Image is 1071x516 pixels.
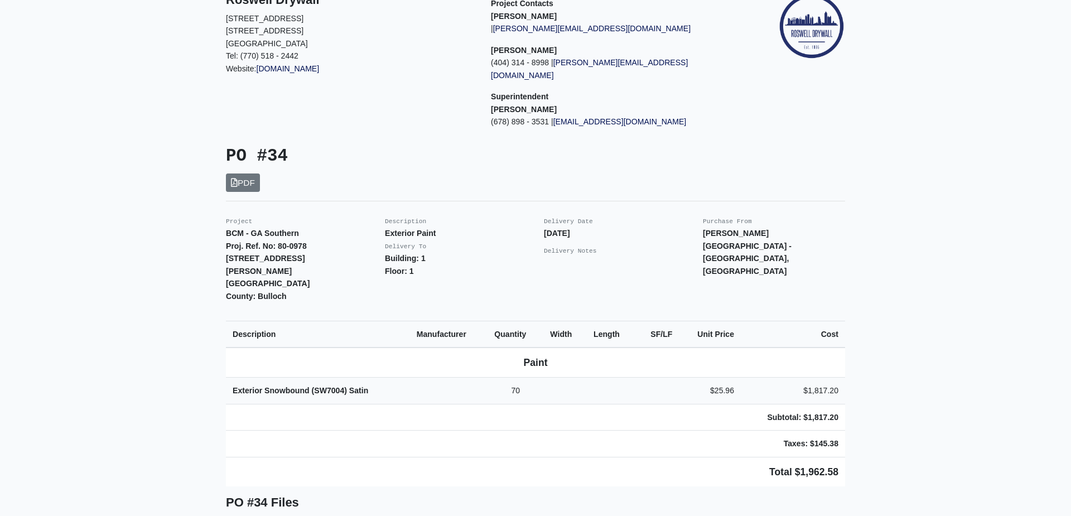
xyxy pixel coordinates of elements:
b: Paint [523,357,547,368]
strong: Building: 1 [385,254,426,263]
p: | [491,22,739,35]
strong: [PERSON_NAME] [491,12,557,21]
strong: [PERSON_NAME] [491,105,557,114]
small: Delivery Date [544,218,593,225]
a: [PERSON_NAME][EMAIL_ADDRESS][DOMAIN_NAME] [493,24,691,33]
strong: [GEOGRAPHIC_DATA] [226,279,310,288]
td: $1,817.20 [741,378,845,404]
th: Manufacturer [410,321,488,348]
strong: BCM - GA Southern [226,229,299,238]
small: Delivery Notes [544,248,597,254]
span: Superintendent [491,92,548,101]
strong: County: Bulloch [226,292,287,301]
td: Subtotal: $1,817.20 [741,404,845,431]
a: [PERSON_NAME][EMAIL_ADDRESS][DOMAIN_NAME] [491,58,688,80]
th: Quantity [488,321,543,348]
a: PDF [226,173,260,192]
p: (404) 314 - 8998 | [491,56,739,81]
strong: [PERSON_NAME] [491,46,557,55]
td: Total $1,962.58 [226,457,845,486]
small: Delivery To [385,243,426,250]
small: Purchase From [703,218,752,225]
strong: Exterior Snowbound (SW7004) Satin [233,386,368,395]
p: (678) 898 - 3531 | [491,115,739,128]
td: Taxes: $145.38 [741,431,845,457]
th: Length [587,321,635,348]
p: Tel: (770) 518 - 2442 [226,50,474,62]
th: Width [543,321,587,348]
p: [STREET_ADDRESS] [226,25,474,37]
small: Project [226,218,252,225]
td: $25.96 [679,378,741,404]
a: [DOMAIN_NAME] [257,64,320,73]
th: Unit Price [679,321,741,348]
strong: Proj. Ref. No: 80-0978 [226,242,307,250]
td: 70 [488,378,543,404]
th: Description [226,321,410,348]
a: [EMAIL_ADDRESS][DOMAIN_NAME] [553,117,687,126]
p: [PERSON_NAME][GEOGRAPHIC_DATA] - [GEOGRAPHIC_DATA], [GEOGRAPHIC_DATA] [703,227,845,277]
strong: Floor: 1 [385,267,414,276]
strong: [DATE] [544,229,570,238]
small: Description [385,218,426,225]
th: SF/LF [636,321,679,348]
h3: PO #34 [226,146,527,167]
th: Cost [741,321,845,348]
strong: Exterior Paint [385,229,436,238]
strong: [STREET_ADDRESS][PERSON_NAME] [226,254,305,276]
p: [GEOGRAPHIC_DATA] [226,37,474,50]
h5: PO #34 Files [226,495,845,510]
p: [STREET_ADDRESS] [226,12,474,25]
